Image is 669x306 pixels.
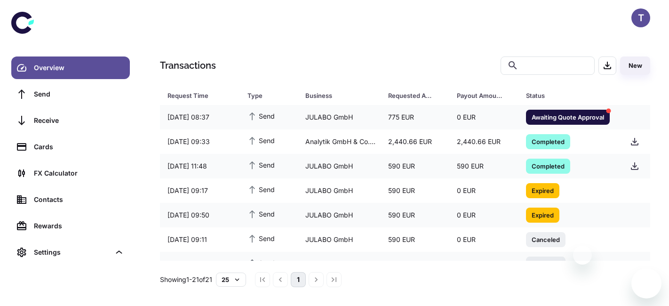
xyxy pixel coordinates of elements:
div: Receive [34,115,124,126]
span: Payout Amount [457,89,515,102]
div: JULABO GmbH [298,182,381,200]
div: 590 EUR [381,206,450,224]
div: Rewards [34,221,124,231]
div: Requested Amount [388,89,434,102]
a: Send [11,83,130,105]
div: 590 EUR [381,231,450,249]
span: Canceled [526,234,565,244]
a: Contacts [11,188,130,211]
h1: Transactions [160,58,216,72]
div: [DATE] 09:50 [160,206,240,224]
div: 775 EUR [381,108,450,126]
div: JULABO GmbH [298,206,381,224]
iframe: Button to launch messaging window [631,268,661,298]
div: Settings [34,247,110,258]
div: JULABO GmbH [298,108,381,126]
div: JULABO GmbH [298,255,381,273]
span: Send [247,184,275,194]
div: 0 EUR [449,108,518,126]
span: Status [526,89,611,102]
div: 2,440.66 EUR [449,133,518,151]
div: 0 EUR [449,255,518,273]
a: Cards [11,136,130,158]
div: Payout Amount [457,89,502,102]
button: page 1 [291,272,306,287]
span: Send [247,160,275,170]
div: Analytik GmbH & Co. KG [298,133,381,151]
div: [DATE] 11:48 [160,157,240,175]
div: 2,440.66 EUR [381,133,450,151]
button: 25 [216,273,246,287]
div: 590 EUR [449,157,518,175]
p: Showing 1-21 of 21 [160,274,212,285]
a: FX Calculator [11,162,130,185]
div: Overview [34,63,124,73]
div: [DATE] 08:37 [160,108,240,126]
div: FX Calculator [34,168,124,178]
span: Expired [526,185,559,195]
span: Canceled [526,259,565,268]
div: Status [526,89,599,102]
a: Rewards [11,215,130,237]
div: Type [247,89,282,102]
div: 590 EUR [381,182,450,200]
div: [DATE] 09:33 [160,133,240,151]
span: Type [247,89,294,102]
button: T [631,8,650,27]
a: Overview [11,56,130,79]
span: Send [247,233,275,243]
span: Send [247,135,275,145]
div: 0 EUR [449,206,518,224]
div: Request Time [167,89,224,102]
div: JULABO GmbH [298,231,381,249]
div: Cards [34,142,124,152]
nav: pagination navigation [254,272,343,287]
span: Request Time [167,89,236,102]
span: Expired [526,210,559,219]
div: 0 EUR [449,231,518,249]
div: [DATE] 08:21 [160,255,240,273]
div: Contacts [34,194,124,205]
button: New [620,56,650,75]
div: 0 EUR [449,182,518,200]
span: Send [247,209,275,219]
div: 590 EUR [381,255,450,273]
span: Send [247,111,275,121]
span: Send [247,258,275,268]
span: Completed [526,161,570,170]
span: Requested Amount [388,89,446,102]
a: Receive [11,109,130,132]
span: Completed [526,137,570,146]
div: 590 EUR [381,157,450,175]
span: Awaiting Quote Approval [526,112,610,121]
div: Settings [11,241,130,264]
div: JULABO GmbH [298,157,381,175]
div: [DATE] 09:11 [160,231,240,249]
div: [DATE] 09:17 [160,182,240,200]
iframe: Close message [573,246,592,265]
div: Send [34,89,124,99]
